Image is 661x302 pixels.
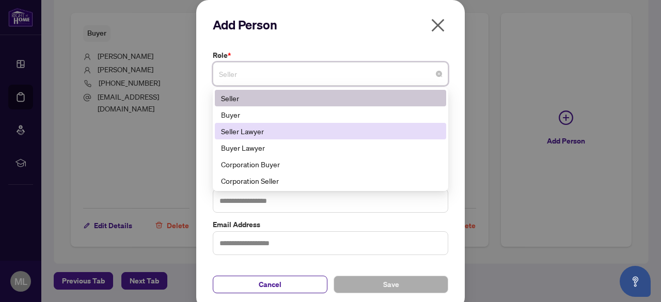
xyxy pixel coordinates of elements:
div: Corporation Seller [215,172,446,189]
label: Role [213,50,448,61]
button: Open asap [620,266,651,297]
span: Seller [219,64,442,84]
div: Seller Lawyer [215,123,446,139]
div: Seller [221,92,440,104]
div: Corporation Buyer [215,156,446,172]
div: Seller Lawyer [221,125,440,137]
button: Save [334,276,448,293]
div: Buyer [215,106,446,123]
label: Email Address [213,219,448,230]
span: Cancel [259,276,281,293]
button: Cancel [213,276,327,293]
div: Buyer [221,109,440,120]
div: Seller [215,90,446,106]
div: Buyer Lawyer [221,142,440,153]
div: Buyer Lawyer [215,139,446,156]
div: Corporation Seller [221,175,440,186]
h2: Add Person [213,17,448,33]
span: close [430,17,446,34]
span: close-circle [436,71,442,77]
div: Corporation Buyer [221,158,440,170]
